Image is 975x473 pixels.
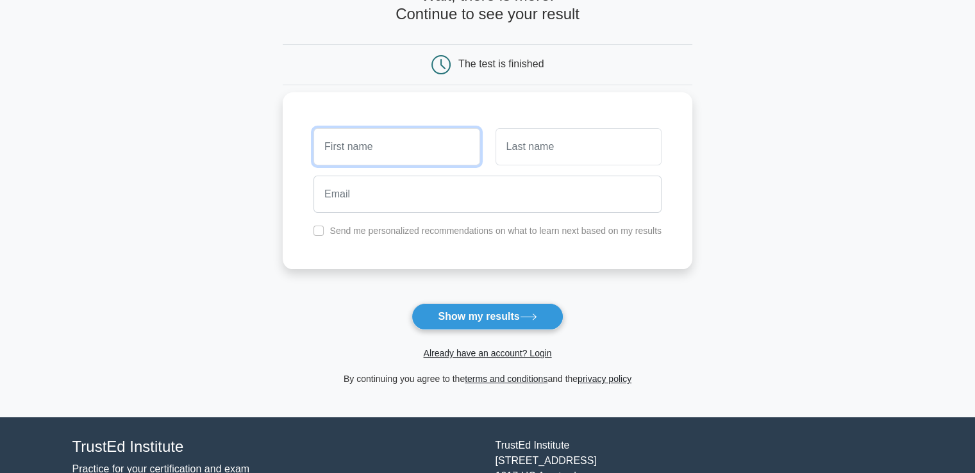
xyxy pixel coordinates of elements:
[313,176,662,213] input: Email
[423,348,551,358] a: Already have an account? Login
[72,438,480,456] h4: TrustEd Institute
[578,374,631,384] a: privacy policy
[496,128,662,165] input: Last name
[313,128,479,165] input: First name
[412,303,563,330] button: Show my results
[465,374,547,384] a: terms and conditions
[329,226,662,236] label: Send me personalized recommendations on what to learn next based on my results
[275,371,700,386] div: By continuing you agree to the and the
[458,58,544,69] div: The test is finished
